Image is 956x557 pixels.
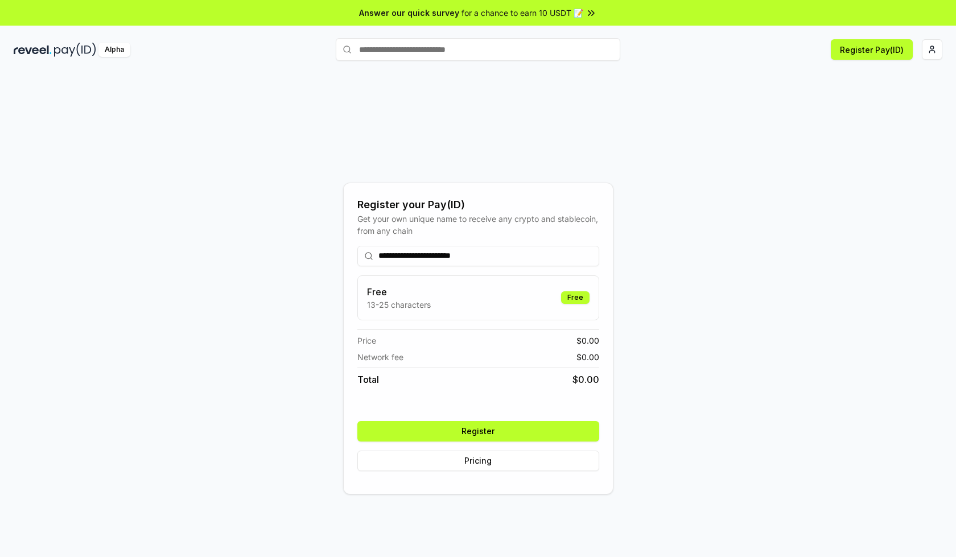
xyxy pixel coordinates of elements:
button: Register [357,421,599,442]
span: $ 0.00 [576,335,599,346]
span: for a chance to earn 10 USDT 📝 [461,7,583,19]
button: Register Pay(ID) [831,39,913,60]
span: Network fee [357,351,403,363]
div: Register your Pay(ID) [357,197,599,213]
span: Price [357,335,376,346]
span: Total [357,373,379,386]
img: pay_id [54,43,96,57]
div: Alpha [98,43,130,57]
h3: Free [367,285,431,299]
img: reveel_dark [14,43,52,57]
span: Answer our quick survey [359,7,459,19]
div: Get your own unique name to receive any crypto and stablecoin, from any chain [357,213,599,237]
span: $ 0.00 [576,351,599,363]
p: 13-25 characters [367,299,431,311]
button: Pricing [357,451,599,471]
span: $ 0.00 [572,373,599,386]
div: Free [561,291,590,304]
